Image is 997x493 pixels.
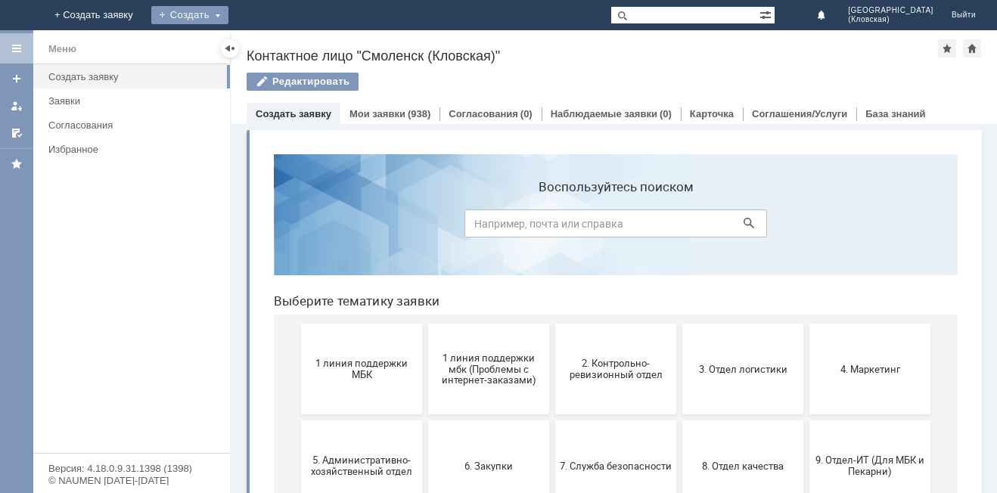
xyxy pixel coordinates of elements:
[12,151,696,166] header: Выберите тематику заявки
[48,119,221,131] div: Согласования
[203,67,505,95] input: Например, почта или справка
[166,278,287,369] button: 6. Закупки
[552,414,664,426] span: Финансовый отдел
[408,108,430,119] div: (938)
[42,89,227,113] a: Заявки
[203,37,505,52] label: Воспользуйтесь поиском
[48,464,215,473] div: Версия: 4.18.0.9.31.1398 (1398)
[848,15,933,24] span: (Кловская)
[548,375,669,466] button: Финансовый отдел
[449,108,518,119] a: Согласования
[938,39,956,57] div: Добавить в избранное
[425,414,537,426] span: Отдел-ИТ (Офис)
[421,278,542,369] button: 8. Отдел качества
[690,108,734,119] a: Карточка
[865,108,925,119] a: База знаний
[520,108,533,119] div: (0)
[551,108,657,119] a: Наблюдаемые заявки
[39,181,160,272] button: 1 линия поддержки МБК
[421,181,542,272] button: 3. Отдел логистики
[42,65,227,88] a: Создать заявку
[425,318,537,329] span: 8. Отдел качества
[5,94,29,118] a: Мои заявки
[256,108,331,119] a: Создать заявку
[294,375,415,466] button: Отдел-ИТ (Битрикс24 и CRM)
[752,108,847,119] a: Соглашения/Услуги
[759,7,775,21] span: Расширенный поиск
[294,181,415,272] button: 2. Контрольно-ревизионный отдел
[848,6,933,15] span: [GEOGRAPHIC_DATA]
[166,181,287,272] button: 1 линия поддержки мбк (Проблемы с интернет-заказами)
[39,278,160,369] button: 5. Административно-хозяйственный отдел
[298,215,410,238] span: 2. Контрольно-ревизионный отдел
[44,215,156,238] span: 1 линия поддержки МБК
[171,209,283,243] span: 1 линия поддержки мбк (Проблемы с интернет-заказами)
[48,144,204,155] div: Избранное
[548,181,669,272] button: 4. Маркетинг
[349,108,405,119] a: Мои заявки
[548,278,669,369] button: 9. Отдел-ИТ (Для МБК и Пекарни)
[221,39,239,57] div: Скрыть меню
[421,375,542,466] button: Отдел-ИТ (Офис)
[552,221,664,232] span: 4. Маркетинг
[48,476,215,485] div: © NAUMEN [DATE]-[DATE]
[298,409,410,432] span: Отдел-ИТ (Битрикс24 и CRM)
[48,40,76,58] div: Меню
[166,375,287,466] button: Отдел ИТ (1С)
[44,312,156,335] span: 5. Административно-хозяйственный отдел
[171,318,283,329] span: 6. Закупки
[660,108,672,119] div: (0)
[963,39,981,57] div: Сделать домашней страницей
[48,71,221,82] div: Создать заявку
[298,318,410,329] span: 7. Служба безопасности
[39,375,160,466] button: Бухгалтерия (для мбк)
[5,121,29,145] a: Мои согласования
[247,48,938,64] div: Контактное лицо "Смоленск (Кловская)"
[294,278,415,369] button: 7. Служба безопасности
[42,113,227,137] a: Согласования
[425,221,537,232] span: 3. Отдел логистики
[44,414,156,426] span: Бухгалтерия (для мбк)
[5,67,29,91] a: Создать заявку
[48,95,221,107] div: Заявки
[171,414,283,426] span: Отдел ИТ (1С)
[552,312,664,335] span: 9. Отдел-ИТ (Для МБК и Пекарни)
[151,6,228,24] div: Создать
